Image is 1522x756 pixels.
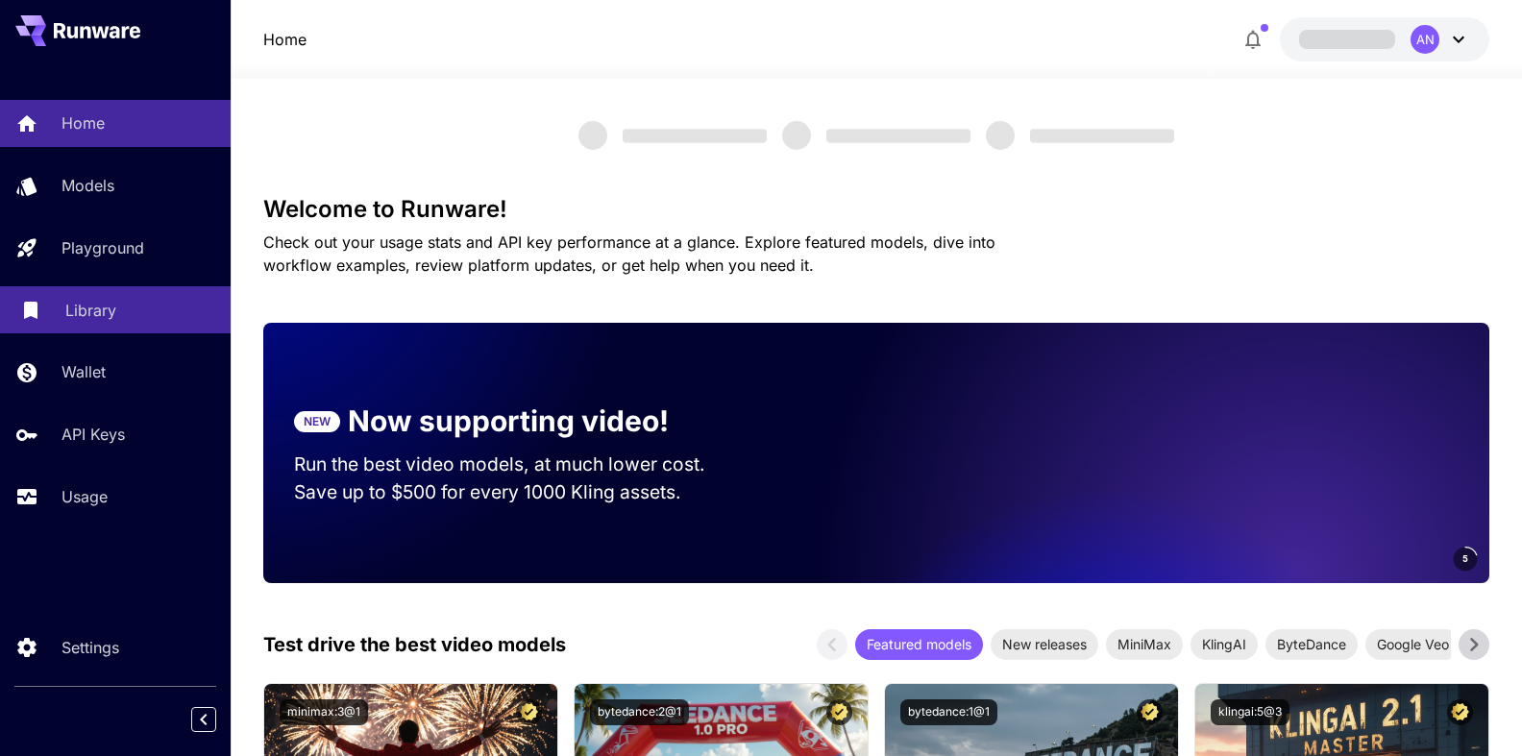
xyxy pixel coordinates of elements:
[65,299,116,322] p: Library
[590,699,689,725] button: bytedance:2@1
[61,174,114,197] p: Models
[826,699,852,725] button: Certified Model – Vetted for best performance and includes a commercial license.
[1365,629,1461,660] div: Google Veo
[263,630,566,659] p: Test drive the best video models
[294,478,742,506] p: Save up to $500 for every 1000 Kling assets.
[280,699,368,725] button: minimax:3@1
[1211,699,1289,725] button: klingai:5@3
[61,485,108,508] p: Usage
[1365,634,1461,654] span: Google Veo
[991,629,1098,660] div: New releases
[263,196,1490,223] h3: Welcome to Runware!
[304,413,331,430] p: NEW
[1137,699,1163,725] button: Certified Model – Vetted for best performance and includes a commercial license.
[206,702,231,737] div: Collapse sidebar
[263,28,307,51] nav: breadcrumb
[1191,629,1258,660] div: KlingAI
[516,699,542,725] button: Certified Model – Vetted for best performance and includes a commercial license.
[900,699,997,725] button: bytedance:1@1
[855,629,983,660] div: Featured models
[1447,699,1473,725] button: Certified Model – Vetted for best performance and includes a commercial license.
[1280,17,1489,61] button: AN
[1462,551,1468,566] span: 5
[61,111,105,134] p: Home
[263,28,307,51] a: Home
[191,707,216,732] button: Collapse sidebar
[1265,629,1358,660] div: ByteDance
[991,634,1098,654] span: New releases
[1106,629,1183,660] div: MiniMax
[1411,25,1439,54] div: AN
[263,232,995,275] span: Check out your usage stats and API key performance at a glance. Explore featured models, dive int...
[1265,634,1358,654] span: ByteDance
[61,360,106,383] p: Wallet
[61,423,125,446] p: API Keys
[61,636,119,659] p: Settings
[348,400,669,443] p: Now supporting video!
[294,451,742,478] p: Run the best video models, at much lower cost.
[1191,634,1258,654] span: KlingAI
[1106,634,1183,654] span: MiniMax
[61,236,144,259] p: Playground
[855,634,983,654] span: Featured models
